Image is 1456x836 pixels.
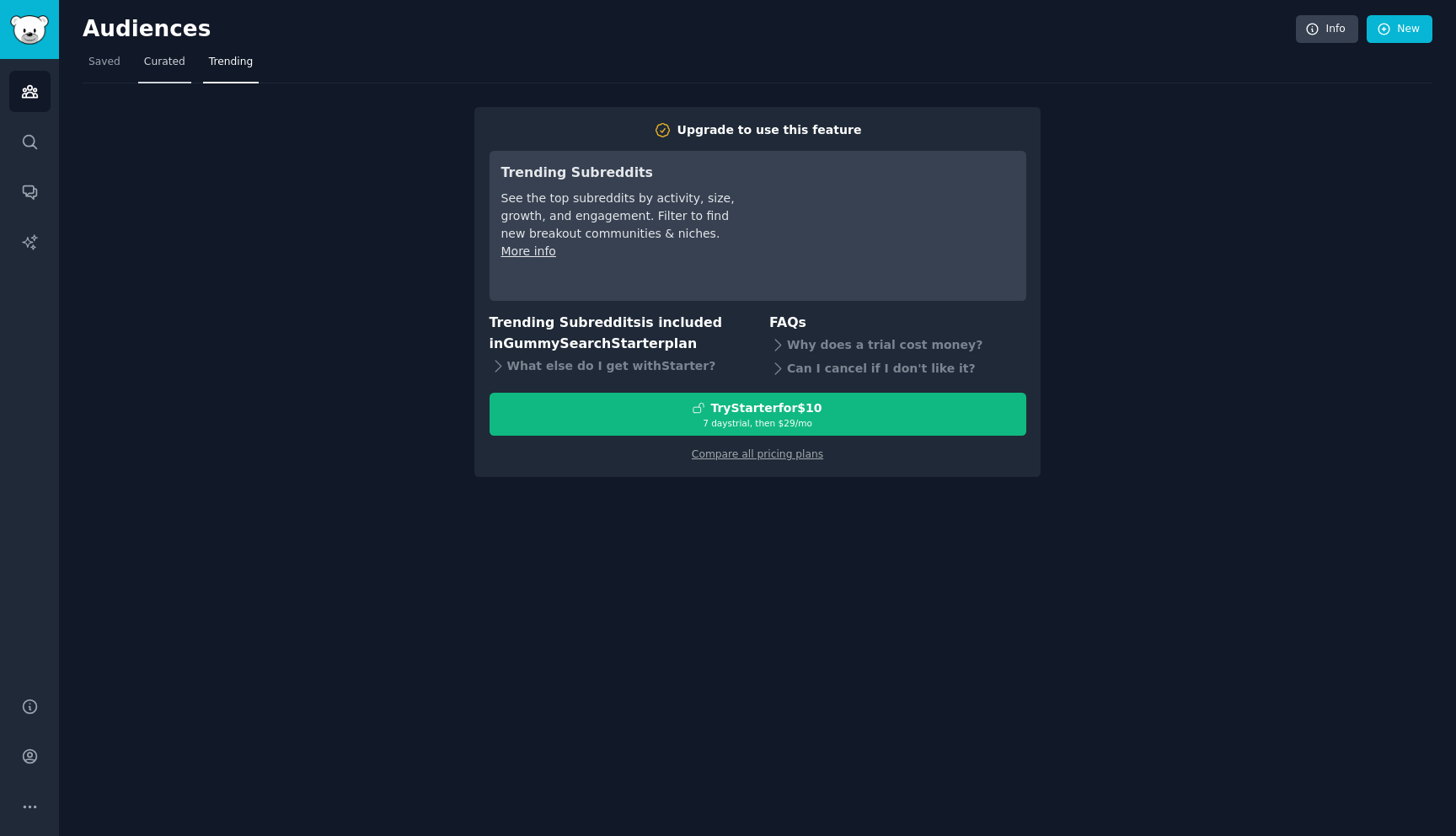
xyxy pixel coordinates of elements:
h3: Trending Subreddits [501,163,738,184]
div: See the top subreddits by activity, size, growth, and engagement. Filter to find new breakout com... [501,190,738,243]
div: What else do I get with Starter ? [490,354,747,378]
span: Trending [209,55,253,70]
a: Curated [138,49,191,83]
a: Trending [203,49,259,83]
h3: FAQs [769,313,1026,334]
a: Compare all pricing plans [692,448,823,460]
div: Can I cancel if I don't like it? [769,357,1026,381]
img: GummySearch logo [10,15,49,45]
div: Try Starter for $10 [710,399,822,417]
a: Saved [83,49,126,83]
div: 7 days trial, then $ 29 /mo [490,417,1025,429]
span: Curated [144,55,185,70]
span: GummySearch Starter [503,335,664,351]
span: Saved [88,55,120,70]
h3: Trending Subreddits is included in plan [490,313,747,354]
button: TryStarterfor$107 daystrial, then $29/mo [490,393,1026,436]
div: Upgrade to use this feature [677,121,862,139]
h2: Audiences [83,16,1296,43]
a: Info [1296,15,1358,44]
a: New [1367,15,1432,44]
iframe: YouTube video player [762,163,1014,289]
a: More info [501,244,556,258]
div: Why does a trial cost money? [769,334,1026,357]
